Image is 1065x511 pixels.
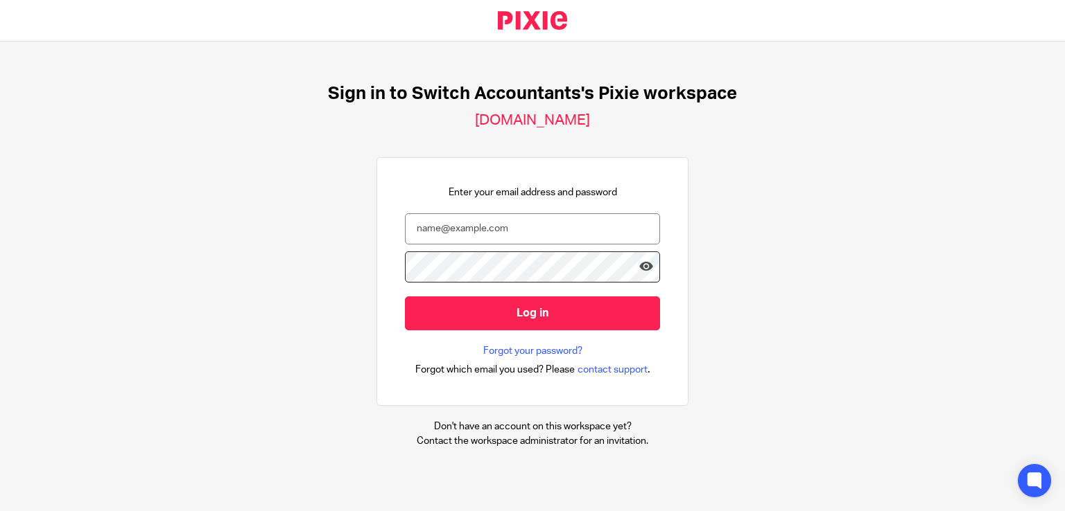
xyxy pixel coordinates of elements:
[328,83,737,105] h1: Sign in to Switch Accountants's Pixie workspace
[449,186,617,199] p: Enter your email address and password
[415,361,650,377] div: .
[405,296,660,330] input: Log in
[405,213,660,244] input: name@example.com
[578,363,648,377] span: contact support
[483,344,582,358] a: Forgot your password?
[475,111,590,129] h2: [DOMAIN_NAME]
[415,363,575,377] span: Forgot which email you used? Please
[417,420,648,433] p: Don't have an account on this workspace yet?
[417,434,648,448] p: Contact the workspace administrator for an invitation.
